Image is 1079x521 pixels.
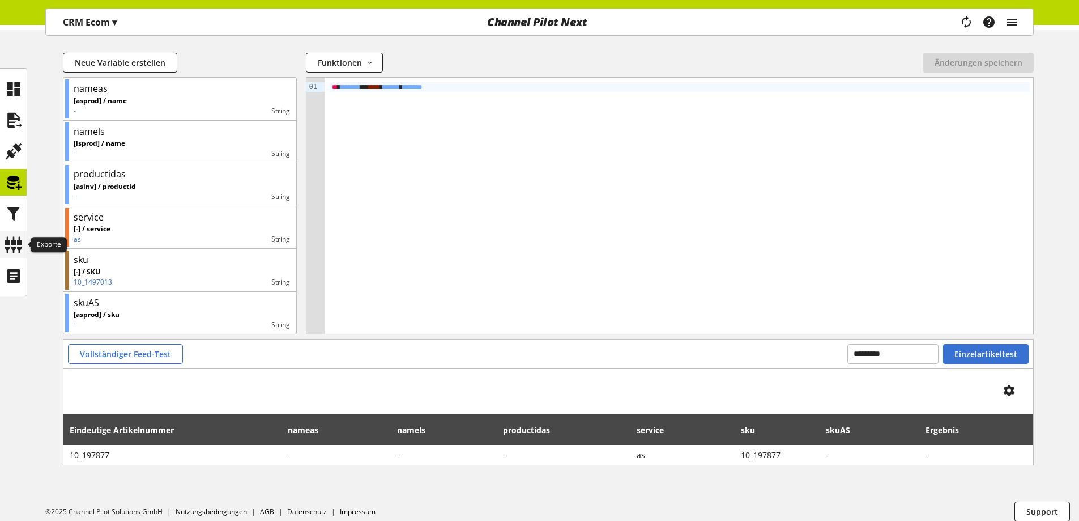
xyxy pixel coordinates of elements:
span: nameas [288,424,318,436]
p: - [74,149,125,159]
a: Datenschutz [287,507,327,516]
div: String [120,320,290,330]
p: as [74,234,110,244]
span: 10_197877 [70,449,276,461]
p: [lsprod] / name [74,138,125,149]
span: Änderungen speichern [935,57,1022,69]
span: productidas [503,424,550,436]
p: - [74,320,120,330]
div: String [112,277,290,287]
button: Neue Variable erstellen [63,53,177,73]
span: Neue Variable erstellen [75,57,165,69]
p: [asprod] / sku [74,310,120,320]
p: [-] / service [74,224,110,234]
div: sku [74,253,88,266]
p: - [74,192,136,202]
span: Ergebnis [926,424,959,436]
span: namels [397,424,425,436]
a: Nutzungsbedingungen [176,507,247,516]
div: 01 [306,82,319,92]
span: skuAS [826,424,850,436]
div: nameas [74,82,108,95]
span: as [637,449,729,461]
div: String [110,234,290,244]
span: service [637,424,664,436]
p: - [74,106,127,116]
button: Funktionen [306,53,383,73]
div: service [74,210,104,224]
a: AGB [260,507,274,516]
span: ▾ [112,16,117,28]
nav: main navigation [45,9,1034,36]
p: [asinv] / productId [74,181,136,192]
p: [asprod] / name [74,96,127,106]
li: ©2025 Channel Pilot Solutions GmbH [45,507,176,517]
div: skuAS [74,296,99,310]
div: namels [74,125,105,138]
span: sku [741,424,755,436]
span: Eindeutige Artikelnummer [70,424,174,436]
button: Änderungen speichern [923,53,1034,73]
p: [-] / SKU [74,267,112,277]
a: Impressum [340,507,376,516]
div: String [136,192,290,202]
div: Exporte [31,237,67,253]
span: 10_197877 [741,449,814,461]
div: String [125,149,290,159]
div: String [127,106,290,116]
button: Einzelartikeltest [943,344,1029,364]
span: Einzelartikeltest [954,348,1017,360]
p: CRM Ecom [63,15,117,29]
span: Support [1026,506,1058,518]
button: Vollständiger Feed-Test [68,344,183,364]
div: productidas [74,167,126,181]
span: Vollständiger Feed-Test [80,348,171,360]
span: Funktionen [318,57,362,69]
p: 10_1497013 [74,277,112,287]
